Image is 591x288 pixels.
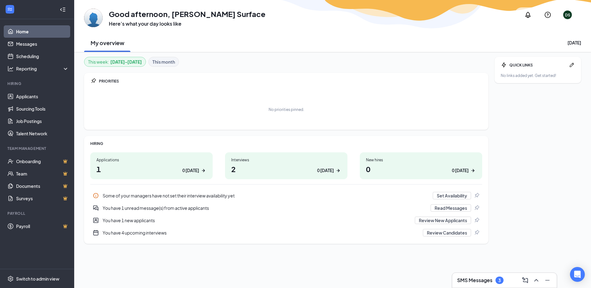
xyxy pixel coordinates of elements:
[544,11,551,19] svg: QuestionInfo
[109,20,266,27] h3: Here’s what your day looks like
[231,157,341,163] div: Interviews
[90,78,96,84] svg: Pin
[431,204,471,212] button: Read Messages
[16,115,69,127] a: Job Postings
[317,167,334,174] div: 0 [DATE]
[60,6,66,13] svg: Collapse
[231,164,341,174] h1: 2
[7,6,13,12] svg: WorkstreamLogo
[335,167,341,174] svg: ArrowRight
[509,62,566,68] div: QUICK LINKS
[452,167,469,174] div: 0 [DATE]
[16,38,69,50] a: Messages
[200,167,206,174] svg: ArrowRight
[93,205,99,211] svg: DoubleChatActive
[457,277,492,284] h3: SMS Messages
[16,25,69,38] a: Home
[542,275,552,285] button: Minimize
[84,9,103,27] img: Dereck Surface
[90,227,482,239] div: You have 4 upcoming interviews
[93,217,99,223] svg: UserEntity
[90,202,482,214] a: DoubleChatActiveYou have 1 unread message(s) from active applicantsRead MessagesPin
[16,220,69,232] a: PayrollCrown
[90,214,482,227] a: UserEntityYou have 1 new applicantsReview New ApplicantsPin
[16,167,69,180] a: TeamCrown
[415,217,471,224] button: Review New Applicants
[103,230,419,236] div: You have 4 upcoming interviews
[93,230,99,236] svg: CalendarNew
[225,152,347,179] a: Interviews20 [DATE]ArrowRight
[182,167,199,174] div: 0 [DATE]
[474,205,480,211] svg: Pin
[544,277,551,284] svg: Minimize
[521,277,529,284] svg: ComposeMessage
[16,192,69,205] a: SurveysCrown
[103,205,427,211] div: You have 1 unread message(s) from active applicants
[7,81,68,86] div: Hiring
[7,146,68,151] div: Team Management
[16,66,69,72] div: Reporting
[470,167,476,174] svg: ArrowRight
[16,155,69,167] a: OnboardingCrown
[360,152,482,179] a: New hires00 [DATE]ArrowRight
[498,278,501,283] div: 3
[565,12,570,18] div: DS
[91,39,124,47] h2: My overview
[433,192,471,199] button: Set Availability
[152,58,175,65] b: This month
[96,157,206,163] div: Applications
[90,141,482,146] div: HIRING
[99,78,482,84] div: PRIORITIES
[269,107,304,112] div: No priorities pinned.
[366,157,476,163] div: New hires
[569,62,575,68] svg: Pen
[109,9,266,19] h1: Good afternoon, [PERSON_NAME] Surface
[568,40,581,46] div: [DATE]
[88,58,142,65] div: This week :
[524,11,532,19] svg: Notifications
[16,180,69,192] a: DocumentsCrown
[366,164,476,174] h1: 0
[501,62,507,68] svg: Bolt
[531,275,541,285] button: ChevronUp
[16,276,59,282] div: Switch to admin view
[16,90,69,103] a: Applicants
[16,127,69,140] a: Talent Network
[474,193,480,199] svg: Pin
[16,50,69,62] a: Scheduling
[103,217,411,223] div: You have 1 new applicants
[501,73,575,78] div: No links added yet. Get started!
[90,202,482,214] div: You have 1 unread message(s) from active applicants
[103,193,429,199] div: Some of your managers have not set their interview availability yet
[570,267,585,282] div: Open Intercom Messenger
[533,277,540,284] svg: ChevronUp
[90,227,482,239] a: CalendarNewYou have 4 upcoming interviewsReview CandidatesPin
[7,66,14,72] svg: Analysis
[90,189,482,202] a: InfoSome of your managers have not set their interview availability yetSet AvailabilityPin
[7,211,68,216] div: Payroll
[423,229,471,236] button: Review Candidates
[93,193,99,199] svg: Info
[16,103,69,115] a: Sourcing Tools
[90,189,482,202] div: Some of your managers have not set their interview availability yet
[90,152,213,179] a: Applications10 [DATE]ArrowRight
[7,276,14,282] svg: Settings
[110,58,142,65] b: [DATE] - [DATE]
[90,214,482,227] div: You have 1 new applicants
[474,230,480,236] svg: Pin
[520,275,529,285] button: ComposeMessage
[96,164,206,174] h1: 1
[474,217,480,223] svg: Pin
